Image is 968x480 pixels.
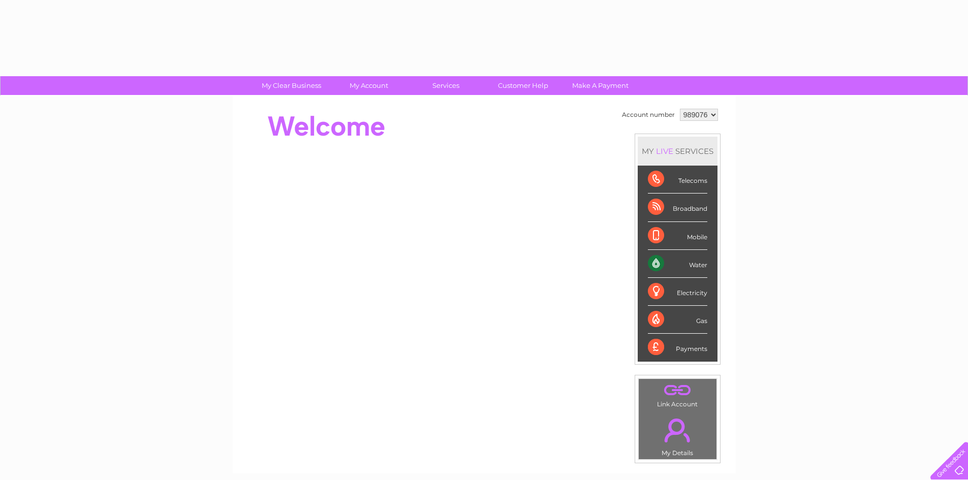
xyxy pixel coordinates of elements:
[648,278,707,306] div: Electricity
[641,381,714,399] a: .
[648,166,707,194] div: Telecoms
[619,106,677,123] td: Account number
[638,410,717,460] td: My Details
[648,334,707,361] div: Payments
[641,412,714,448] a: .
[249,76,333,95] a: My Clear Business
[648,222,707,250] div: Mobile
[558,76,642,95] a: Make A Payment
[638,137,717,166] div: MY SERVICES
[327,76,411,95] a: My Account
[648,306,707,334] div: Gas
[638,378,717,410] td: Link Account
[404,76,488,95] a: Services
[481,76,565,95] a: Customer Help
[654,146,675,156] div: LIVE
[648,194,707,221] div: Broadband
[648,250,707,278] div: Water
